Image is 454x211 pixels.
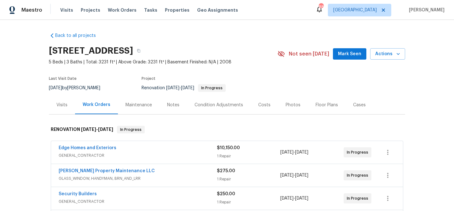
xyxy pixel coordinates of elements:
[118,126,144,133] span: In Progress
[59,169,155,173] a: [PERSON_NAME] Property Maintenance LLC
[142,86,226,90] span: Renovation
[49,84,108,92] div: by [PERSON_NAME]
[286,102,300,108] div: Photos
[81,127,113,132] span: -
[280,149,308,155] span: -
[144,8,157,12] span: Tasks
[166,86,179,90] span: [DATE]
[83,102,110,108] div: Work Orders
[59,198,217,205] span: GENERAL_CONTRACTOR
[49,48,133,54] h2: [STREET_ADDRESS]
[181,86,194,90] span: [DATE]
[333,7,377,13] span: [GEOGRAPHIC_DATA]
[319,4,323,10] div: 88
[258,102,271,108] div: Costs
[195,102,243,108] div: Condition Adjustments
[167,102,179,108] div: Notes
[406,7,445,13] span: [PERSON_NAME]
[60,7,73,13] span: Visits
[49,32,109,39] a: Back to all projects
[49,120,405,140] div: RENOVATION [DATE]-[DATE]In Progress
[21,7,42,13] span: Maestro
[347,195,371,202] span: In Progress
[51,126,113,133] h6: RENOVATION
[49,59,277,65] span: 5 Beds | 3 Baths | Total: 3231 ft² | Above Grade: 3231 ft² | Basement Finished: N/A | 2008
[347,172,371,179] span: In Progress
[217,199,280,205] div: 1 Repair
[142,77,155,80] span: Project
[98,127,113,132] span: [DATE]
[56,102,67,108] div: Visits
[295,150,308,155] span: [DATE]
[280,173,294,178] span: [DATE]
[166,86,194,90] span: -
[280,150,294,155] span: [DATE]
[217,192,235,196] span: $250.00
[125,102,152,108] div: Maintenance
[81,127,96,132] span: [DATE]
[347,149,371,155] span: In Progress
[133,45,144,56] button: Copy Address
[280,196,294,201] span: [DATE]
[289,51,329,57] span: Not seen [DATE]
[370,48,405,60] button: Actions
[59,175,217,182] span: GLASS_WINDOW, HANDYMAN, BRN_AND_LRR
[280,172,308,179] span: -
[295,196,308,201] span: [DATE]
[353,102,366,108] div: Cases
[81,7,100,13] span: Projects
[295,173,308,178] span: [DATE]
[59,152,217,159] span: GENERAL_CONTRACTOR
[217,146,240,150] span: $10,150.00
[375,50,400,58] span: Actions
[197,7,238,13] span: Geo Assignments
[49,77,77,80] span: Last Visit Date
[338,50,361,58] span: Mark Seen
[108,7,137,13] span: Work Orders
[59,146,116,150] a: Edge Homes and Exteriors
[59,192,97,196] a: Security Builders
[165,7,189,13] span: Properties
[217,176,280,182] div: 1 Repair
[49,86,62,90] span: [DATE]
[280,195,308,202] span: -
[199,86,225,90] span: In Progress
[217,153,280,159] div: 1 Repair
[333,48,366,60] button: Mark Seen
[316,102,338,108] div: Floor Plans
[217,169,235,173] span: $275.00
